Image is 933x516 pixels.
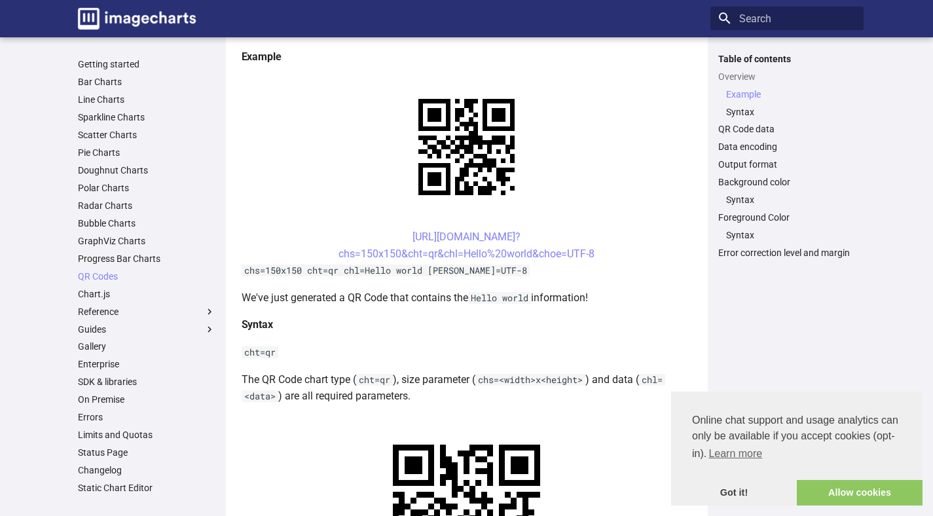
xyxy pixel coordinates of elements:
[78,94,215,105] a: Line Charts
[78,76,215,88] a: Bar Charts
[78,323,215,335] label: Guides
[395,76,538,218] img: chart
[78,217,215,229] a: Bubble Charts
[73,3,201,35] a: Image-Charts documentation
[242,316,692,333] h4: Syntax
[242,371,692,405] p: The QR Code chart type ( ), size parameter ( ) and data ( ) are all required parameters.
[78,394,215,405] a: On Premise
[475,374,585,386] code: chs=<width>x<height>
[78,8,196,29] img: logo
[726,229,856,241] a: Syntax
[242,48,692,65] h4: Example
[671,392,923,506] div: cookieconsent
[78,270,215,282] a: QR Codes
[710,53,864,65] label: Table of contents
[718,123,856,135] a: QR Code data
[718,194,856,206] nav: Background color
[718,158,856,170] a: Output format
[718,176,856,188] a: Background color
[78,288,215,300] a: Chart.js
[710,7,864,30] input: Search
[671,480,797,506] a: dismiss cookie message
[78,200,215,212] a: Radar Charts
[78,147,215,158] a: Pie Charts
[242,289,692,306] p: We've just generated a QR Code that contains the information!
[78,482,215,494] a: Static Chart Editor
[692,413,902,464] span: Online chat support and usage analytics can only be available if you accept cookies (opt-in).
[726,106,856,118] a: Syntax
[78,376,215,388] a: SDK & libraries
[78,306,215,318] label: Reference
[797,480,923,506] a: allow cookies
[710,53,864,259] nav: Table of contents
[78,464,215,476] a: Changelog
[718,71,856,83] a: Overview
[356,374,393,386] code: cht=qr
[78,429,215,441] a: Limits and Quotas
[78,164,215,176] a: Doughnut Charts
[338,230,595,260] a: [URL][DOMAIN_NAME]?chs=150x150&cht=qr&chl=Hello%20world&choe=UTF-8
[706,444,764,464] a: learn more about cookies
[242,265,530,276] code: chs=150x150 cht=qr chl=Hello world [PERSON_NAME]=UTF-8
[718,88,856,118] nav: Overview
[468,292,531,304] code: Hello world
[718,212,856,223] a: Foreground Color
[78,235,215,247] a: GraphViz Charts
[78,358,215,370] a: Enterprise
[78,58,215,70] a: Getting started
[78,341,215,352] a: Gallery
[78,447,215,458] a: Status Page
[242,346,278,358] code: cht=qr
[78,111,215,123] a: Sparkline Charts
[78,129,215,141] a: Scatter Charts
[78,411,215,423] a: Errors
[726,88,856,100] a: Example
[78,182,215,194] a: Polar Charts
[78,253,215,265] a: Progress Bar Charts
[718,247,856,259] a: Error correction level and margin
[718,229,856,241] nav: Foreground Color
[718,141,856,153] a: Data encoding
[726,194,856,206] a: Syntax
